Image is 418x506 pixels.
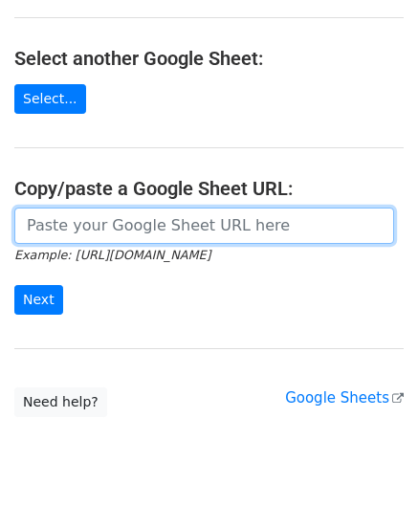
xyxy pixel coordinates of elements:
[14,84,86,114] a: Select...
[14,387,107,417] a: Need help?
[322,414,418,506] iframe: Chat Widget
[14,208,394,244] input: Paste your Google Sheet URL here
[14,47,404,70] h4: Select another Google Sheet:
[14,285,63,315] input: Next
[14,248,210,262] small: Example: [URL][DOMAIN_NAME]
[14,177,404,200] h4: Copy/paste a Google Sheet URL:
[285,389,404,407] a: Google Sheets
